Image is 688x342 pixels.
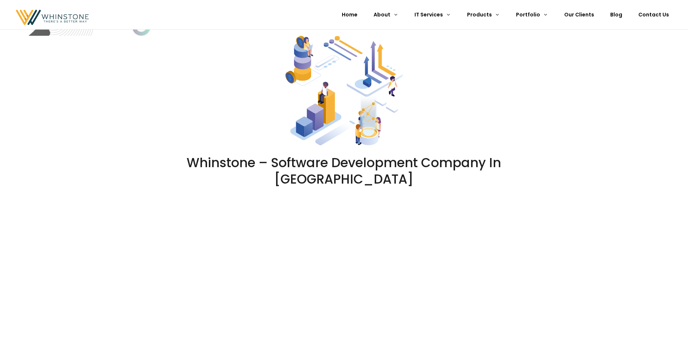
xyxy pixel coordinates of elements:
span: About [374,11,390,18]
span: Portfolio [516,11,540,18]
span: Products [467,11,492,18]
span: IT Services [414,11,443,18]
iframe: Chat Widget [651,307,688,342]
h2: Whinstone – Software Development Company in [GEOGRAPHIC_DATA] [116,154,572,187]
span: Contact Us [638,11,669,18]
span: Our Clients [564,11,594,18]
span: Home [342,11,358,18]
span: Blog [610,11,622,18]
img: Web Design And Development Services, Web Solutions Company, web Design and development Solutions,... [271,36,417,145]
